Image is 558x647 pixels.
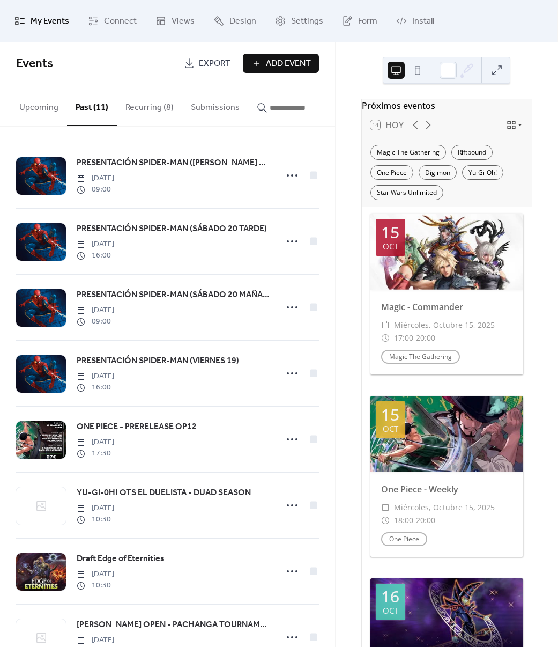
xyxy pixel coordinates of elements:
[381,224,399,240] div: 15
[394,332,413,344] span: 17:00
[291,13,323,30] span: Settings
[229,13,256,30] span: Design
[416,514,435,527] span: 20:00
[77,580,114,591] span: 10:30
[77,288,270,302] a: PRESENTACIÓN SPIDER-MAN (SÁBADO 20 MAÑANA)
[77,157,270,170] span: PRESENTACIÓN SPIDER-MAN ([PERSON_NAME] 21)
[77,173,114,184] span: [DATE]
[77,223,267,236] span: PRESENTACIÓN SPIDER-MAN (SÁBADO 20 TARDE)
[370,483,523,496] div: One Piece - Weekly
[394,514,413,527] span: 18:00
[381,332,390,344] div: ​
[462,165,503,180] div: Yu-Gi-Oh!
[243,54,319,73] button: Add Event
[77,250,114,261] span: 16:00
[77,448,114,459] span: 17:30
[77,222,267,236] a: PRESENTACIÓN SPIDER-MAN (SÁBADO 20 TARDE)
[77,156,270,170] a: PRESENTACIÓN SPIDER-MAN ([PERSON_NAME] 21)
[77,371,114,382] span: [DATE]
[383,607,398,615] div: oct
[370,300,523,313] div: Magic - Commander
[147,4,203,38] a: Views
[77,514,114,525] span: 10:30
[77,184,114,195] span: 09:00
[67,85,117,126] button: Past (11)
[182,85,248,125] button: Submissions
[31,13,69,30] span: My Events
[80,4,145,38] a: Connect
[77,421,197,433] span: ONE PIECE - PRERELEASE OP12
[77,239,114,250] span: [DATE]
[199,57,230,70] span: Export
[77,569,114,580] span: [DATE]
[413,332,416,344] span: -
[358,13,377,30] span: Form
[412,13,434,30] span: Install
[381,407,399,423] div: 15
[77,420,197,434] a: ONE PIECE - PRERELEASE OP12
[362,99,532,112] div: Próximos eventos
[383,425,398,433] div: oct
[381,501,390,514] div: ​
[104,13,137,30] span: Connect
[77,355,239,367] span: PRESENTACIÓN SPIDER-MAN (VIERNES 19)
[77,354,239,368] a: PRESENTACIÓN SPIDER-MAN (VIERNES 19)
[77,289,270,302] span: PRESENTACIÓN SPIDER-MAN (SÁBADO 20 MAÑANA)
[117,85,182,125] button: Recurring (8)
[381,514,390,527] div: ​
[383,242,398,251] div: oct
[416,332,435,344] span: 20:00
[77,635,114,646] span: [DATE]
[205,4,264,38] a: Design
[77,486,251,500] a: YU-GI-0H! OTS EL DUELISTA - DUAD SEASON
[370,145,446,160] div: Magic The Gathering
[11,85,67,125] button: Upcoming
[394,501,495,514] span: miércoles, octubre 15, 2025
[451,145,493,160] div: Riftbound
[176,54,239,73] a: Export
[419,165,457,180] div: Digimon
[370,185,443,200] div: Star Wars Unlimited
[334,4,385,38] a: Form
[394,319,495,332] span: miércoles, octubre 15, 2025
[77,618,270,632] a: [PERSON_NAME] OPEN - PACHANGA TOURNAMENT
[16,52,53,76] span: Events
[6,4,77,38] a: My Events
[267,4,331,38] a: Settings
[77,552,165,566] a: Draft Edge of Eternities
[370,165,413,180] div: One Piece
[413,514,416,527] span: -
[77,619,270,631] span: [PERSON_NAME] OPEN - PACHANGA TOURNAMENT
[381,589,399,605] div: 16
[77,487,251,499] span: YU-GI-0H! OTS EL DUELISTA - DUAD SEASON
[77,503,114,514] span: [DATE]
[388,4,442,38] a: Install
[172,13,195,30] span: Views
[77,553,165,565] span: Draft Edge of Eternities
[77,382,114,393] span: 16:00
[77,437,114,448] span: [DATE]
[77,305,114,316] span: [DATE]
[381,319,390,332] div: ​
[266,57,311,70] span: Add Event
[77,316,114,327] span: 09:00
